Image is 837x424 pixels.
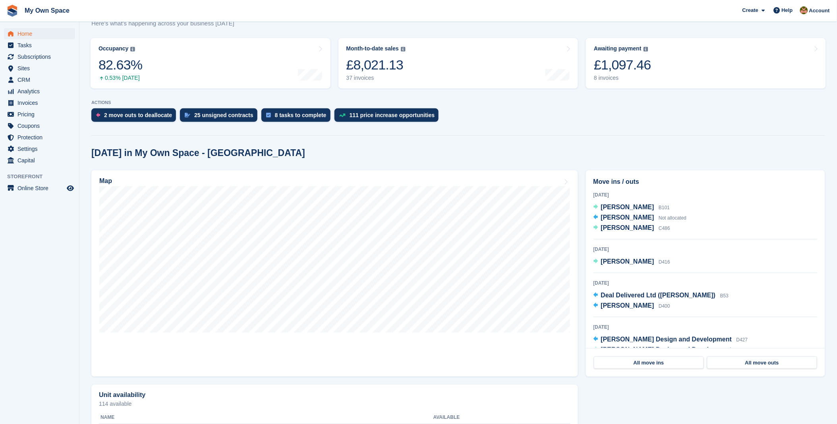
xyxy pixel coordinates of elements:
[99,411,433,424] th: Name
[586,38,826,89] a: Awaiting payment £1,097.46 8 invoices
[601,336,732,343] span: [PERSON_NAME] Design and Development
[350,112,435,118] div: 111 price increase opportunities
[659,259,670,265] span: D416
[593,223,670,233] a: [PERSON_NAME] C486
[17,155,65,166] span: Capital
[99,391,145,399] h2: Unit availability
[91,100,825,105] p: ACTIONS
[346,75,406,81] div: 37 invoices
[6,5,18,17] img: stora-icon-8386f47178a22dfd0bd8f6a31ec36ba5ce8667c1dd55bd0f319d3a0aa187defe.svg
[593,345,745,355] a: [PERSON_NAME] Design and Development B99
[17,120,65,131] span: Coupons
[742,6,758,14] span: Create
[275,112,327,118] div: 8 tasks to complete
[601,204,654,210] span: [PERSON_NAME]
[17,63,65,74] span: Sites
[130,47,135,52] img: icon-info-grey-7440780725fd019a000dd9b08b2336e03edf1995a4989e88bcd33f0948082b44.svg
[346,57,406,73] div: £8,021.13
[4,51,75,62] a: menu
[4,155,75,166] a: menu
[4,97,75,108] a: menu
[659,205,670,210] span: B101
[99,75,142,81] div: 0.53% [DATE]
[601,292,716,299] span: Deal Delivered Ltd ([PERSON_NAME])
[17,51,65,62] span: Subscriptions
[21,4,73,17] a: My Own Space
[433,411,518,424] th: Available
[4,28,75,39] a: menu
[593,279,818,287] div: [DATE]
[593,177,818,187] h2: Move ins / outs
[4,74,75,85] a: menu
[594,75,651,81] div: 8 invoices
[593,213,687,223] a: [PERSON_NAME] Not allocated
[266,113,271,118] img: task-75834270c22a3079a89374b754ae025e5fb1db73e45f91037f5363f120a921f8.svg
[96,113,100,118] img: move_outs_to_deallocate_icon-f764333ba52eb49d3ac5e1228854f67142a1ed5810a6f6cc68b1a99e826820c5.svg
[91,108,180,126] a: 2 move outs to deallocate
[17,109,65,120] span: Pricing
[601,302,654,309] span: [PERSON_NAME]
[91,170,578,377] a: Map
[194,112,253,118] div: 25 unsigned contracts
[4,86,75,97] a: menu
[782,6,793,14] span: Help
[601,346,732,353] span: [PERSON_NAME] Design and Development
[593,246,818,253] div: [DATE]
[17,86,65,97] span: Analytics
[601,258,654,265] span: [PERSON_NAME]
[707,357,817,369] a: All move outs
[17,97,65,108] span: Invoices
[346,45,399,52] div: Month-to-date sales
[594,57,651,73] div: £1,097.46
[17,143,65,154] span: Settings
[593,257,670,267] a: [PERSON_NAME] D416
[4,63,75,74] a: menu
[91,38,331,89] a: Occupancy 82.63% 0.53% [DATE]
[99,401,570,407] p: 114 available
[99,57,142,73] div: 82.63%
[185,113,190,118] img: contract_signature_icon-13c848040528278c33f63329250d36e43548de30e8caae1d1a13099fd9432cc5.svg
[593,191,818,199] div: [DATE]
[7,173,79,181] span: Storefront
[601,224,654,231] span: [PERSON_NAME]
[593,301,670,311] a: [PERSON_NAME] D400
[593,324,818,331] div: [DATE]
[593,335,748,345] a: [PERSON_NAME] Design and Development D427
[99,177,112,185] h2: Map
[644,47,648,52] img: icon-info-grey-7440780725fd019a000dd9b08b2336e03edf1995a4989e88bcd33f0948082b44.svg
[4,143,75,154] a: menu
[91,148,305,158] h2: [DATE] in My Own Space - [GEOGRAPHIC_DATA]
[594,45,642,52] div: Awaiting payment
[593,202,670,213] a: [PERSON_NAME] B101
[809,7,830,15] span: Account
[339,114,346,117] img: price_increase_opportunities-93ffe204e8149a01c8c9dc8f82e8f89637d9d84a8eef4429ea346261dce0b2c0.svg
[261,108,334,126] a: 8 tasks to complete
[4,40,75,51] a: menu
[17,183,65,194] span: Online Store
[736,337,748,343] span: D427
[736,347,745,353] span: B99
[594,357,704,369] a: All move ins
[601,214,654,221] span: [PERSON_NAME]
[338,38,578,89] a: Month-to-date sales £8,021.13 37 invoices
[4,183,75,194] a: menu
[334,108,443,126] a: 111 price increase opportunities
[104,112,172,118] div: 2 move outs to deallocate
[180,108,261,126] a: 25 unsigned contracts
[66,183,75,193] a: Preview store
[4,132,75,143] a: menu
[17,40,65,51] span: Tasks
[4,109,75,120] a: menu
[800,6,808,14] img: Keely Collin
[99,45,128,52] div: Occupancy
[593,291,729,301] a: Deal Delivered Ltd ([PERSON_NAME]) B53
[720,293,729,299] span: B53
[659,215,686,221] span: Not allocated
[17,28,65,39] span: Home
[91,19,234,28] p: Here's what's happening across your business [DATE]
[4,120,75,131] a: menu
[659,225,670,231] span: C486
[17,132,65,143] span: Protection
[17,74,65,85] span: CRM
[401,47,406,52] img: icon-info-grey-7440780725fd019a000dd9b08b2336e03edf1995a4989e88bcd33f0948082b44.svg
